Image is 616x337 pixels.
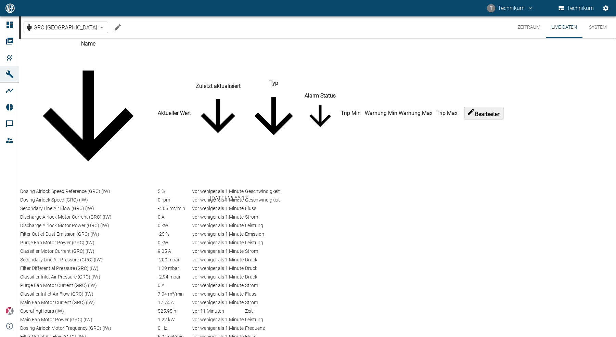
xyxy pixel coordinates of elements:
a: GRC-[GEOGRAPHIC_DATA] [25,23,97,31]
button: Zeitraum [512,16,546,38]
td: Fluss [245,205,303,212]
td: Druck [245,273,303,281]
td: Zeit [245,307,303,315]
td: OperatingHours (IW) [20,307,157,315]
td: Emission [245,230,303,238]
div: 0 Hz [158,325,191,332]
th: Zuletzt aktualisiert [192,39,244,187]
th: Warnung Max [398,39,433,187]
td: Discharge Airlock Motor Current (GRC) (IW) [20,213,157,221]
td: Dosing Airlock Speed Reference (GRC) (IW) [20,187,157,195]
td: Filter Differential Pressure (GRC) (IW) [20,264,157,272]
td: Geschwindigkeit [245,196,303,204]
span: sort-status [304,127,336,134]
button: Einstellungen [600,2,612,14]
div: 0 rpm [158,196,191,204]
th: Warnung Min [364,39,398,187]
td: Dosing Airlock Motor Frequency (GRC) (IW) [20,324,157,332]
div: 11.9.2025, 16:56:17 [192,188,244,195]
td: Discharge Airlock Motor Power (GRC) (IW) [20,222,157,230]
div: 11.9.2025, 16:56:17 [192,196,244,204]
div: 7.04456281661987 m³/min [158,290,191,298]
td: Classifier Inlet Air Pressure (GRC) (IW) [20,273,157,281]
span: sort-name [20,179,156,185]
td: Leistung [245,222,303,230]
td: Strom [245,247,303,255]
td: Dosing Airlock Speed (GRC) (IW) [20,196,157,204]
span: sort-time [192,137,244,143]
div: [DATE] 16:56:17 [210,194,248,203]
td: Classifier Intlet Air Flow (GRC) (IW) [20,290,157,298]
button: technikum@nea-x.de [486,2,535,14]
div: 11.9.2025, 16:56:17 [192,290,244,298]
div: 11.9.2025, 16:56:17 [192,231,244,238]
div: 11.9.2025, 16:56:17 [192,205,244,212]
td: Strom [245,213,303,221]
div: 0 kW [158,239,191,246]
div: -200 mbar [158,256,191,263]
div: -25 % [158,231,191,238]
button: Live-Daten [546,16,582,38]
th: Trip Min [337,39,364,187]
button: System [582,16,613,38]
button: edit-alarms [464,107,503,119]
td: Main Fan Motor Power (GRC) (IW) [20,316,157,324]
td: Purge Fan Motor Power (GRC) (IW) [20,239,157,247]
div: 11.9.2025, 16:56:17 [192,213,244,221]
td: Strom [245,282,303,289]
div: 1.22000002861023 kW [158,316,191,323]
div: 9.05000019073486 A [158,248,191,255]
td: Main Fan Motor Current (GRC) (IW) [20,299,157,307]
td: Geschwindigkeit [245,187,303,195]
div: T [487,4,495,12]
div: -4.03481388092041 m³/min [158,205,191,212]
div: 0 A [158,282,191,289]
div: 11.9.2025, 16:56:17 [192,248,244,255]
th: Aktueller Wert [157,39,191,187]
div: 525.949722221746 h [158,308,191,315]
th: Name [20,39,157,187]
td: Fluss [245,290,303,298]
td: Druck [245,264,303,272]
td: Secondary Line Air Flow (GRC) (IW) [20,205,157,212]
td: Secondary Line Air Pressure (GRC) (IW) [20,256,157,264]
div: 11.9.2025, 16:56:17 [192,222,244,229]
span: GRC-[GEOGRAPHIC_DATA] [34,24,97,31]
td: Leistung [245,239,303,247]
th: Typ [245,39,303,187]
td: Purge Fan Motor Current (GRC) (IW) [20,282,157,289]
div: 11.9.2025, 16:56:17 [192,273,244,281]
div: 11.9.2025, 16:56:17 [192,299,244,306]
td: Filter Outlet Dust Emission (GRC) (IW) [20,230,157,238]
th: Trip Max [434,39,460,187]
div: 0 A [158,213,191,221]
div: 11.9.2025, 16:56:17 [192,256,244,263]
td: Druck [245,256,303,264]
img: Xplore Logo [5,307,14,315]
th: Alarm Status [304,39,337,187]
div: 11.9.2025, 16:56:17 [192,239,244,246]
div: 11.9.2025, 16:56:17 [192,316,244,323]
div: 11.9.2025, 16:56:17 [192,282,244,289]
img: logo [5,3,15,13]
div: 17.7399997711182 A [158,299,191,306]
div: 11.9.2025, 16:45:57 [192,308,244,315]
button: Machine bearbeiten [111,21,125,34]
div: 11.9.2025, 16:56:17 [192,265,244,272]
div: 5 % [158,188,191,195]
span: sort-type [245,140,303,146]
div: -2.9375 mbar [158,273,191,281]
td: Strom [245,299,303,307]
div: 1.29374694824219 mbar [158,265,191,272]
button: Technikum [557,2,595,14]
td: Classifier Motor Current (GRC) (IW) [20,247,157,255]
div: 0 kW [158,222,191,229]
td: Leistung [245,316,303,324]
td: Frequenz [245,324,303,332]
div: 11.9.2025, 16:56:17 [192,325,244,332]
